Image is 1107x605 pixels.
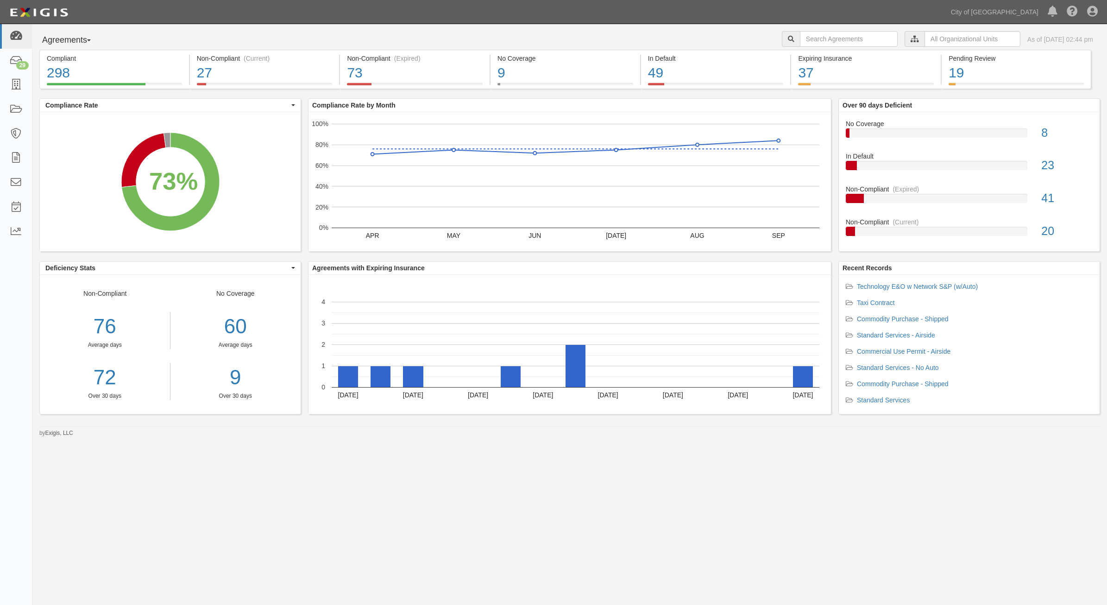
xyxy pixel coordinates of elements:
[39,83,189,90] a: Compliant298
[319,224,328,231] text: 0%
[839,152,1100,161] div: In Default
[839,217,1100,227] div: Non-Compliant
[949,63,1084,83] div: 19
[40,112,301,251] svg: A chart.
[40,392,170,400] div: Over 30 days
[798,54,934,63] div: Expiring Insurance
[843,264,892,272] b: Recent Records
[857,331,935,339] a: Standard Services - Airside
[857,380,949,388] a: Commodity Purchase - Shipped
[942,83,1091,90] a: Pending Review19
[857,396,910,404] a: Standard Services
[40,99,301,112] button: Compliance Rate
[857,348,950,355] a: Commercial Use Permit - Airside
[791,83,941,90] a: Expiring Insurance37
[843,102,912,109] b: Over 90 days Deficient
[177,392,294,400] div: Over 30 days
[197,63,333,83] div: 27
[798,63,934,83] div: 37
[946,3,1043,21] a: City of [GEOGRAPHIC_DATA]
[857,283,978,290] a: Technology E&O w Network S&P (w/Auto)
[846,119,1093,152] a: No Coverage8
[1034,157,1100,174] div: 23
[1034,190,1100,207] div: 41
[45,430,73,436] a: Exigis, LLC
[177,341,294,349] div: Average days
[857,315,949,323] a: Commodity Purchase - Shipped
[308,112,831,251] svg: A chart.
[641,83,791,90] a: In Default49
[315,141,328,148] text: 80%
[403,391,423,399] text: [DATE]
[321,341,325,348] text: 2
[312,120,328,127] text: 100%
[497,54,633,63] div: No Coverage
[47,54,182,63] div: Compliant
[598,391,618,399] text: [DATE]
[16,61,29,70] div: 29
[312,102,396,109] b: Compliance Rate by Month
[321,383,325,391] text: 0
[177,363,294,392] a: 9
[40,312,170,341] div: 76
[312,264,425,272] b: Agreements with Expiring Insurance
[793,391,813,399] text: [DATE]
[321,362,325,369] text: 1
[40,289,170,400] div: Non-Compliant
[190,83,340,90] a: Non-Compliant(Current)27
[497,63,633,83] div: 9
[40,363,170,392] a: 72
[315,203,328,210] text: 20%
[800,31,898,47] input: Search Agreements
[846,217,1093,243] a: Non-Compliant(Current)20
[47,63,182,83] div: 298
[315,183,328,190] text: 40%
[40,261,301,274] button: Deficiency Stats
[177,312,294,341] div: 60
[893,217,918,227] div: (Current)
[149,164,198,198] div: 73%
[321,319,325,327] text: 3
[857,299,895,306] a: Taxi Contract
[340,83,490,90] a: Non-Compliant(Expired)73
[244,54,270,63] div: (Current)
[663,391,683,399] text: [DATE]
[1034,223,1100,240] div: 20
[949,54,1084,63] div: Pending Review
[1027,35,1093,44] div: As of [DATE] 02:44 pm
[45,101,289,110] span: Compliance Rate
[772,232,785,239] text: SEP
[528,232,541,239] text: JUN
[347,54,483,63] div: Non-Compliant (Expired)
[1034,125,1100,141] div: 8
[925,31,1020,47] input: All Organizational Units
[40,341,170,349] div: Average days
[857,364,939,371] a: Standard Services - No Auto
[39,31,109,50] button: Agreements
[447,232,461,239] text: MAY
[839,119,1100,128] div: No Coverage
[839,185,1100,194] div: Non-Compliant
[321,298,325,306] text: 4
[347,63,483,83] div: 73
[606,232,626,239] text: [DATE]
[338,391,359,399] text: [DATE]
[7,4,71,21] img: logo-5460c22ac91f19d4615b14bd174203de0afe785f0fc80cf4dbbc73dc1793850b.png
[366,232,379,239] text: APR
[45,263,289,273] span: Deficiency Stats
[491,83,640,90] a: No Coverage9
[893,185,919,194] div: (Expired)
[690,232,704,239] text: AUG
[394,54,421,63] div: (Expired)
[1067,6,1078,18] i: Help Center - Complianz
[308,275,831,414] svg: A chart.
[197,54,333,63] div: Non-Compliant (Current)
[648,63,784,83] div: 49
[468,391,488,399] text: [DATE]
[533,391,553,399] text: [DATE]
